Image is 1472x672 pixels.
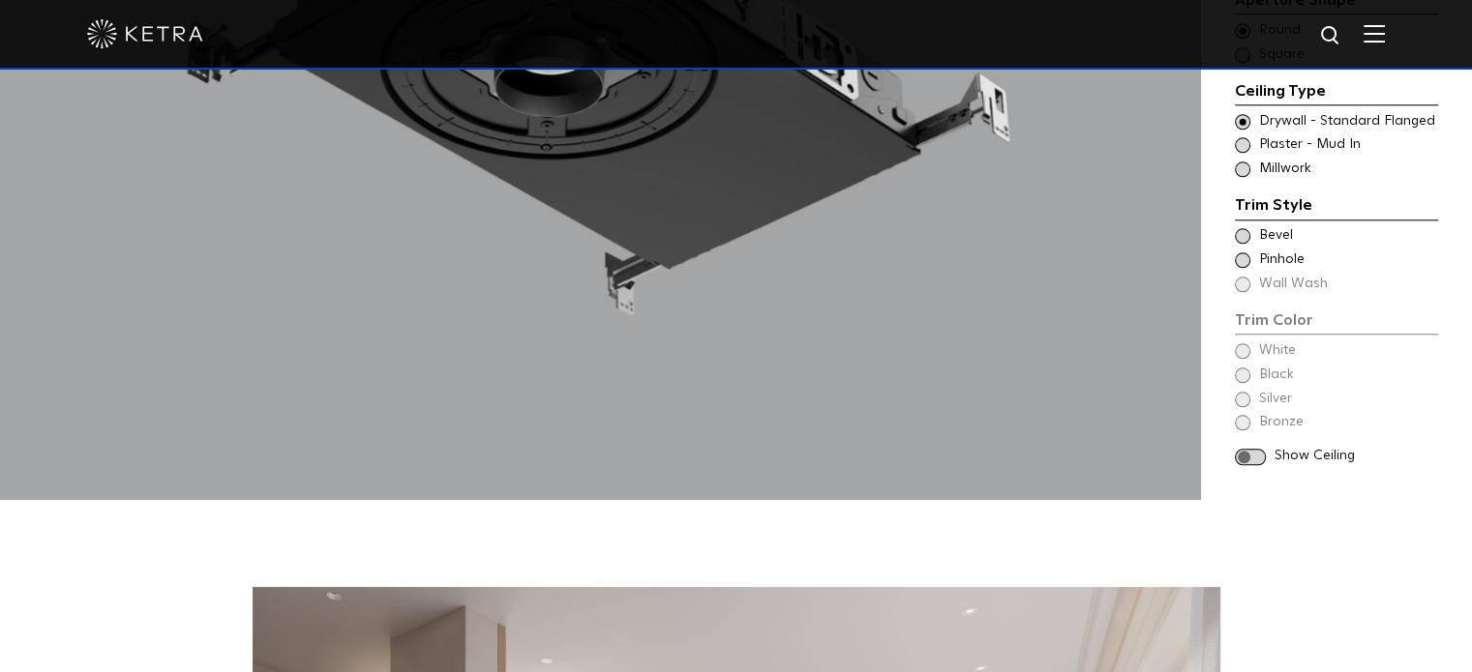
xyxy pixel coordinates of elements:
img: ketra-logo-2019-white [87,19,203,48]
span: Show Ceiling [1275,447,1438,466]
span: Pinhole [1259,250,1436,270]
div: Ceiling Type [1235,79,1438,106]
span: Bevel [1259,226,1436,246]
span: Drywall - Standard Flanged [1259,112,1436,131]
img: Hamburger%20Nav.svg [1364,24,1385,43]
span: Plaster - Mud In [1259,135,1436,155]
div: Trim Style [1235,193,1438,220]
span: Millwork [1259,160,1436,179]
img: search icon [1319,24,1343,48]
